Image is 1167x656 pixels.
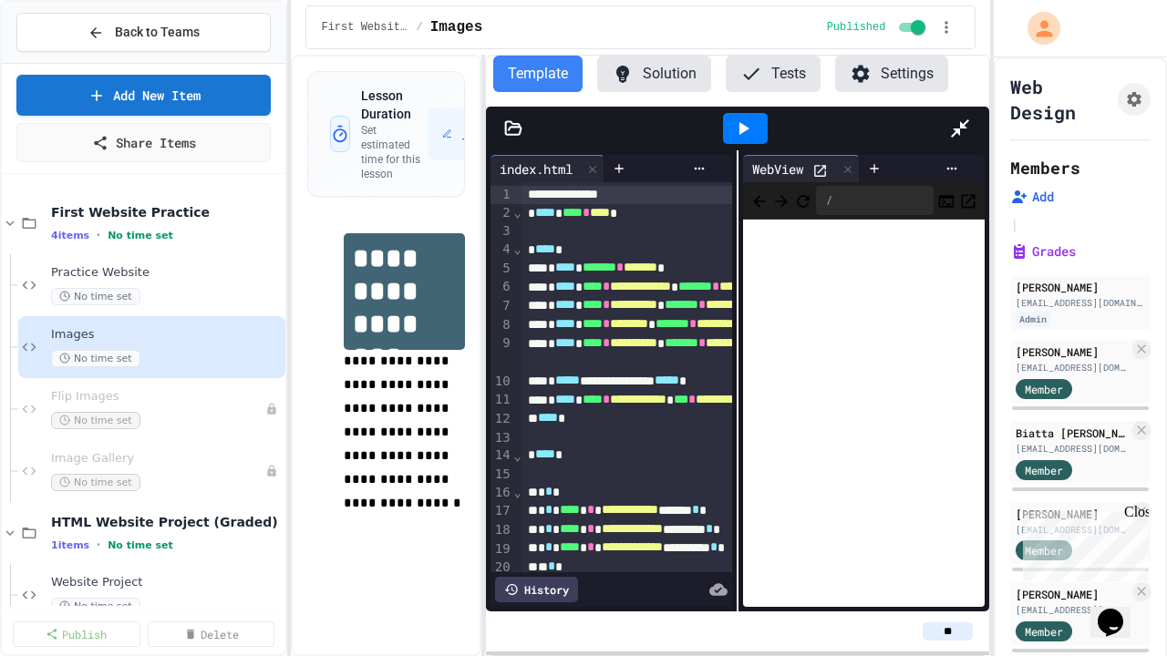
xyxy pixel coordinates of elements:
[148,621,275,647] a: Delete
[491,159,582,179] div: index.html
[491,316,513,335] div: 8
[51,539,89,551] span: 1 items
[491,521,513,540] div: 18
[51,204,282,220] span: First Website Practice
[97,538,100,552] span: •
[491,466,513,484] div: 15
[827,16,930,38] div: Content is published and visible to students
[51,598,140,615] span: No time set
[51,575,282,590] span: Website Project
[491,502,513,521] div: 17
[1090,583,1149,638] iframe: chat widget
[1016,361,1129,374] div: [EMAIL_ADDRESS][DOMAIN_NAME]
[115,23,200,42] span: Back to Teams
[835,56,948,92] button: Settings
[491,222,513,241] div: 3
[51,514,282,530] span: HTML Website Project (Graded)
[1010,242,1076,261] button: Grades
[1016,343,1129,360] div: [PERSON_NAME]
[491,540,513,559] div: 19
[1016,504,1149,581] iframe: chat widget
[1016,279,1145,295] div: [PERSON_NAME]
[108,539,173,551] span: No time set
[361,123,428,181] p: Set estimated time for this lesson
[597,56,711,92] button: Solution
[495,577,578,602] div: History
[1016,603,1129,617] div: [EMAIL_ADDRESS][DOMAIN_NAME]
[491,278,513,297] div: 6
[959,190,977,211] button: Open in new tab
[491,186,513,204] div: 1
[51,350,140,367] span: No time set
[1016,442,1129,456] div: [EMAIL_ADDRESS][DOMAIN_NAME]
[1010,155,1080,180] h2: Members
[491,155,604,182] div: index.html
[51,288,140,305] span: No time set
[1016,312,1050,327] div: Admin
[51,327,282,343] span: Images
[816,186,934,215] div: /
[743,159,812,179] div: WebView
[265,403,278,415] div: Unpublished
[491,429,513,447] div: 13
[265,465,278,477] div: Unpublished
[493,56,583,92] button: Template
[1025,623,1063,640] span: Member
[1010,74,1110,125] h1: Web Design
[513,448,522,463] span: Fold line
[16,123,271,162] a: Share Items
[16,13,271,52] button: Back to Teams
[726,56,821,92] button: Tests
[7,7,126,116] div: Chat with us now!Close
[97,228,100,242] span: •
[321,20,408,35] span: First Website Practice
[743,220,985,608] iframe: Web Preview
[16,75,271,116] a: Add New Item
[772,189,790,211] span: Forward
[108,230,173,241] span: No time set
[1016,296,1145,310] div: [EMAIL_ADDRESS][DOMAIN_NAME]
[428,108,509,159] button: Set Time
[1016,425,1129,441] div: Biatta [PERSON_NAME]
[51,412,140,429] span: No time set
[1016,586,1129,602] div: [PERSON_NAME]
[491,241,513,260] div: 4
[51,265,282,281] span: Practice Website
[1025,462,1063,478] span: Member
[51,389,265,405] span: Flip Images
[51,451,265,466] span: Image Gallery
[491,410,513,429] div: 12
[430,16,483,38] span: Images
[1008,7,1065,49] div: My Account
[1010,213,1019,235] span: |
[491,297,513,316] div: 7
[827,20,886,35] span: Published
[491,391,513,410] div: 11
[1010,188,1054,206] button: Add
[491,559,513,578] div: 20
[743,155,860,182] div: WebView
[794,190,812,211] button: Refresh
[361,87,428,123] h3: Lesson Duration
[937,190,955,211] button: Console
[1025,381,1063,397] span: Member
[491,204,513,223] div: 2
[491,446,513,466] div: 14
[1118,83,1151,116] button: Assignment Settings
[13,621,140,647] a: Publish
[491,260,513,279] div: 5
[513,485,522,499] span: Fold line
[491,484,513,503] div: 16
[750,189,769,211] span: Back
[51,230,89,241] span: 4 items
[51,474,140,491] span: No time set
[491,334,513,372] div: 9
[513,205,522,220] span: Fold line
[491,373,513,392] div: 10
[513,241,522,256] span: Fold line
[416,20,422,35] span: /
